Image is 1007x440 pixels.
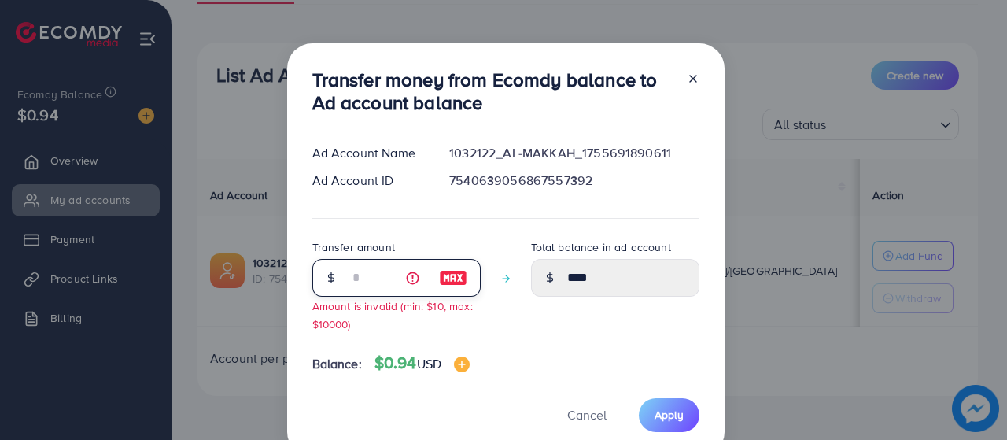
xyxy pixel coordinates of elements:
span: Balance: [312,355,362,373]
button: Cancel [548,398,626,432]
span: Apply [655,407,684,423]
button: Apply [639,398,699,432]
span: USD [417,355,441,372]
div: 7540639056867557392 [437,172,711,190]
small: Amount is invalid (min: $10, max: $10000) [312,298,473,331]
img: image [439,268,467,287]
label: Transfer amount [312,239,395,255]
h4: $0.94 [374,353,470,373]
span: Cancel [567,406,607,423]
div: 1032122_AL-MAKKAH_1755691890611 [437,144,711,162]
div: Ad Account ID [300,172,437,190]
img: image [454,357,470,372]
div: Ad Account Name [300,144,437,162]
label: Total balance in ad account [531,239,671,255]
h3: Transfer money from Ecomdy balance to Ad account balance [312,68,674,114]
